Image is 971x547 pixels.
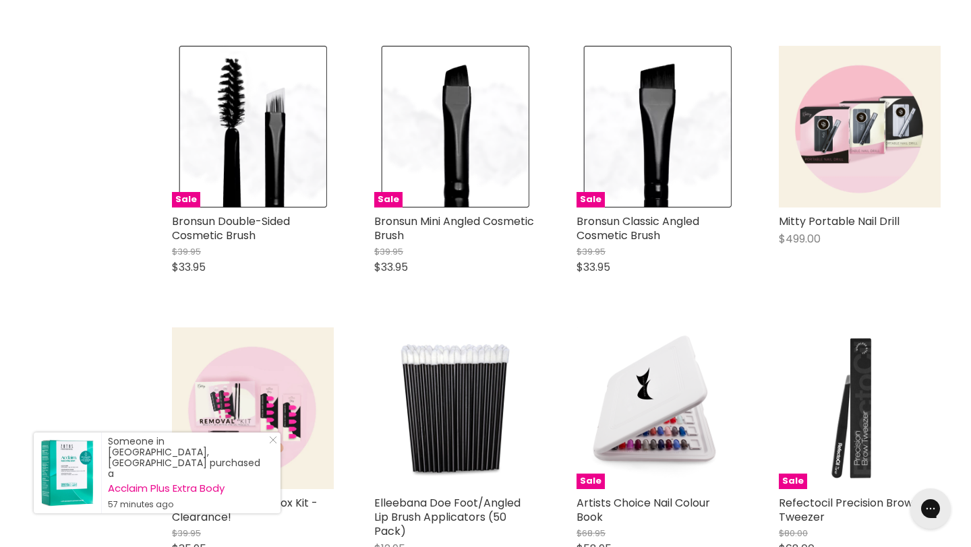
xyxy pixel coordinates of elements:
[577,327,738,489] a: Artists Choice Nail Colour BookSale
[108,499,267,510] small: 57 minutes ago
[264,436,277,449] a: Close Notification
[779,327,941,489] a: Refectocil Precision Brow TweezerSale
[577,245,606,258] span: $39.95
[382,46,529,207] img: Bronsun Mini Angled Cosmetic Brush
[584,46,732,207] img: Bronsun Classic Angled Cosmetic Brush
[779,495,913,525] a: Refectocil Precision Brow Tweezer
[577,259,610,275] span: $33.95
[172,527,201,540] span: $39.95
[172,192,200,207] span: Sale
[108,436,267,510] div: Someone in [GEOGRAPHIC_DATA], [GEOGRAPHIC_DATA] purchased a
[172,214,290,243] a: Bronsun Double-Sided Cosmetic Brush
[577,474,605,489] span: Sale
[577,527,606,540] span: $68.95
[577,46,738,207] a: Bronsun Classic Angled Cosmetic BrushSale
[374,245,403,258] span: $39.95
[577,192,605,207] span: Sale
[108,483,267,494] a: Acclaim Plus Extra Body
[904,484,958,534] iframe: Gorgias live chat messenger
[374,46,536,207] a: Bronsun Mini Angled Cosmetic BrushSale
[779,46,941,207] img: Mitty Portable Nail Drill
[179,46,327,207] img: Bronsun Double-Sided Cosmetic Brush
[374,214,534,243] a: Bronsun Mini Angled Cosmetic Brush
[269,436,277,444] svg: Close Icon
[577,214,699,243] a: Bronsun Classic Angled Cosmetic Brush
[34,432,101,513] a: Visit product page
[172,259,206,275] span: $33.95
[374,327,536,489] img: Elleebana Doe Foot/Angled Lip Brush Applicators (50 Pack)
[374,495,521,539] a: Elleebana Doe Foot/Angled Lip Brush Applicators (50 Pack)
[172,245,201,258] span: $39.95
[779,527,808,540] span: $80.00
[577,495,710,525] a: Artists Choice Nail Colour Book
[374,192,403,207] span: Sale
[374,259,408,275] span: $33.95
[779,231,821,247] span: $499.00
[779,214,900,229] a: Mitty Portable Nail Drill
[779,474,807,489] span: Sale
[172,327,334,489] a: Mitty Gel Remover Box Kit - Clearance!Sale
[172,327,334,489] img: Mitty Gel Remover Box Kit - Clearance!
[172,46,334,207] a: Bronsun Double-Sided Cosmetic BrushSale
